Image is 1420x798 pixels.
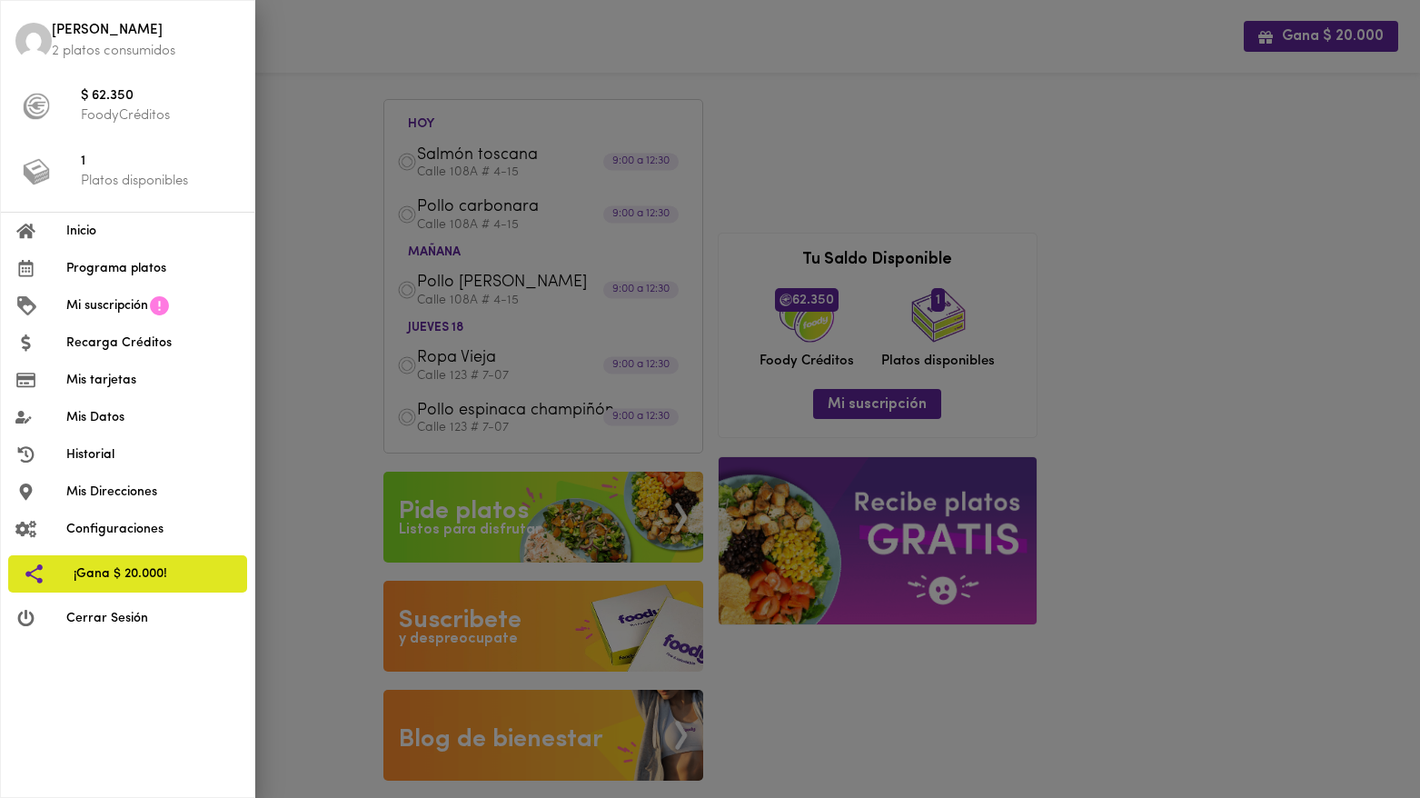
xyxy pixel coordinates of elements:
[81,172,240,191] p: Platos disponibles
[81,106,240,125] p: FoodyCréditos
[66,445,240,464] span: Historial
[66,296,148,315] span: Mi suscripción
[23,93,50,120] img: foody-creditos-black.png
[52,21,240,42] span: [PERSON_NAME]
[23,158,50,185] img: platos_menu.png
[66,408,240,427] span: Mis Datos
[66,483,240,502] span: Mis Direcciones
[1315,693,1402,780] iframe: Messagebird Livechat Widget
[52,42,240,61] p: 2 platos consumidos
[66,334,240,353] span: Recarga Créditos
[74,564,233,584] span: ¡Gana $ 20.000!
[81,152,240,173] span: 1
[66,222,240,241] span: Inicio
[66,259,240,278] span: Programa platos
[81,86,240,107] span: $ 62.350
[66,609,240,628] span: Cerrar Sesión
[66,371,240,390] span: Mis tarjetas
[66,520,240,539] span: Configuraciones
